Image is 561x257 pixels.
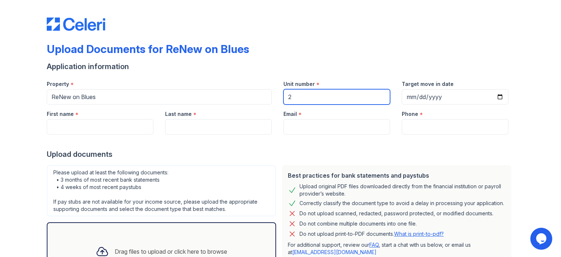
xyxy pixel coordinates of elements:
div: Application information [47,61,514,72]
a: FAQ [369,242,379,248]
div: Drag files to upload or click here to browse [115,247,227,256]
a: [EMAIL_ADDRESS][DOMAIN_NAME] [292,249,377,255]
div: Upload Documents for ReNew on Blues [47,42,249,56]
label: Property [47,80,69,88]
div: Upload original PDF files downloaded directly from the financial institution or payroll provider’... [299,183,505,197]
label: Target move in date [402,80,454,88]
label: Email [283,110,297,118]
iframe: chat widget [530,228,554,250]
a: What is print-to-pdf? [394,231,444,237]
label: Phone [402,110,418,118]
label: Unit number [283,80,315,88]
div: Please upload at least the following documents: • 3 months of most recent bank statements • 4 wee... [47,165,276,216]
div: Do not upload scanned, redacted, password protected, or modified documents. [299,209,493,218]
div: Upload documents [47,149,514,159]
p: Do not upload print-to-PDF documents. [299,230,444,238]
img: CE_Logo_Blue-a8612792a0a2168367f1c8372b55b34899dd931a85d93a1a3d3e32e68fde9ad4.png [47,18,105,31]
label: First name [47,110,74,118]
div: Correctly classify the document type to avoid a delay in processing your application. [299,199,504,208]
div: Do not combine multiple documents into one file. [299,219,417,228]
p: For additional support, review our , start a chat with us below, or email us at [288,241,505,256]
label: Last name [165,110,192,118]
div: Best practices for bank statements and paystubs [288,171,505,180]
